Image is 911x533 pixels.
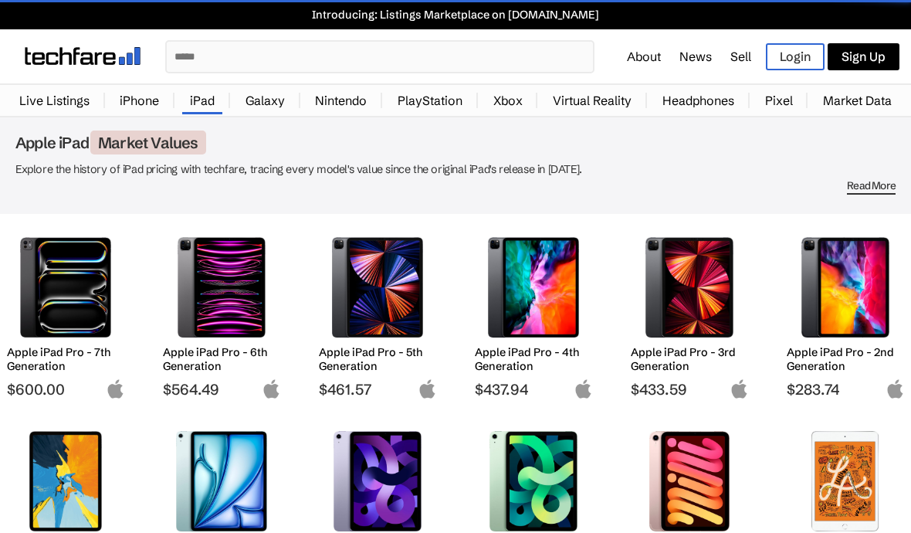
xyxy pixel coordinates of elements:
[312,229,443,399] a: Apple iPad Pro 5th Generation Apple iPad Pro - 5th Generation $461.57 apple-logo
[163,345,281,373] h2: Apple iPad Pro - 6th Generation
[8,8,903,22] a: Introducing: Listings Marketplace on [DOMAIN_NAME]
[15,133,896,152] h1: Apple iPad
[25,47,141,65] img: techfare logo
[174,431,269,531] img: Apple iPad Air 6th Generation
[642,237,737,338] img: Apple iPad Pro 3rd Generation
[19,237,113,338] img: Apple iPad Pro 7th Generation
[319,345,437,373] h2: Apple iPad Pro - 5th Generation
[486,431,581,531] img: Apple iPad Air 4th Generation
[787,345,905,373] h2: Apple iPad Pro - 2nd Generation
[787,380,905,399] span: $283.74
[624,229,755,399] a: Apple iPad Pro 3rd Generation Apple iPad Pro - 3rd Generation $433.59 apple-logo
[90,131,206,154] span: Market Values
[798,237,893,338] img: Apple iPad Pro 2nd Generation
[390,85,470,116] a: PlayStation
[486,85,530,116] a: Xbox
[475,345,593,373] h2: Apple iPad Pro - 4th Generation
[468,229,599,399] a: Apple iPad Pro 4th Generation Apple iPad Pro - 4th Generation $437.94 apple-logo
[15,160,896,179] p: Explore the history of iPad pricing with techfare, tracing every model's value since the original...
[545,85,639,116] a: Virtual Reality
[106,379,125,399] img: apple-logo
[815,85,899,116] a: Market Data
[631,380,749,399] span: $433.59
[19,431,113,531] img: Apple iPad Pro 1st Generation
[7,345,125,373] h2: Apple iPad Pro - 7th Generation
[631,345,749,373] h2: Apple iPad Pro - 3rd Generation
[886,379,905,399] img: apple-logo
[475,380,593,399] span: $437.94
[163,380,281,399] span: $564.49
[112,85,167,116] a: iPhone
[642,431,737,531] img: Apple iPad mini 6th Generation
[7,380,125,399] span: $600.00
[655,85,742,116] a: Headphones
[486,237,581,338] img: Apple iPad Pro 4th Generation
[780,229,911,399] a: Apple iPad Pro 2nd Generation Apple iPad Pro - 2nd Generation $283.74 apple-logo
[730,49,751,64] a: Sell
[330,431,425,531] img: Apple iPad Air 5th Generation
[828,43,899,70] a: Sign Up
[174,237,269,338] img: Apple iPad Pro 6th Generation
[766,43,825,70] a: Login
[679,49,712,64] a: News
[847,179,896,195] span: Read More
[574,379,593,399] img: apple-logo
[330,237,425,338] img: Apple iPad Pro 5th Generation
[262,379,281,399] img: apple-logo
[156,229,287,399] a: Apple iPad Pro 6th Generation Apple iPad Pro - 6th Generation $564.49 apple-logo
[307,85,374,116] a: Nintendo
[182,85,222,116] a: iPad
[418,379,437,399] img: apple-logo
[238,85,293,116] a: Galaxy
[798,431,893,531] img: Apple iPad mini 5th Generation
[15,179,896,192] div: Read More
[12,85,97,116] a: Live Listings
[627,49,661,64] a: About
[730,379,749,399] img: apple-logo
[319,380,437,399] span: $461.57
[757,85,801,116] a: Pixel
